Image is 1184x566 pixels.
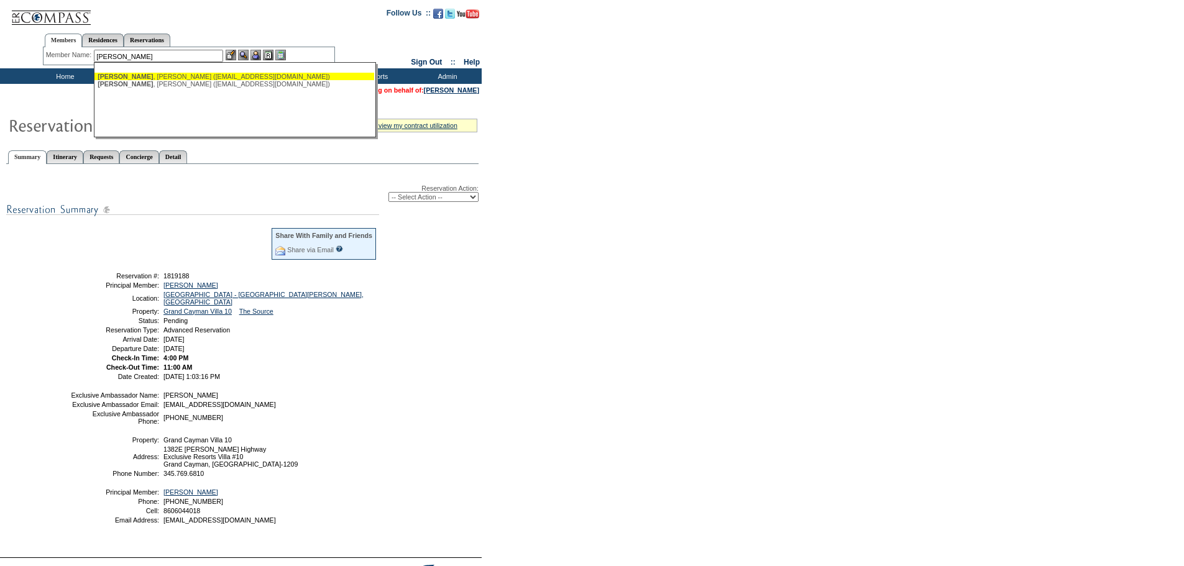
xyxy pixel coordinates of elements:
span: [EMAIL_ADDRESS][DOMAIN_NAME] [163,401,276,408]
a: Share via Email [287,246,334,253]
img: Follow us on Twitter [445,9,455,19]
td: Phone: [70,498,159,505]
img: b_edit.gif [226,50,236,60]
a: Grand Cayman Villa 10 [163,308,232,315]
span: [DATE] 1:03:16 PM [163,373,220,380]
a: Detail [159,150,188,163]
td: Property: [70,308,159,315]
span: 11:00 AM [163,363,192,371]
td: Arrival Date: [70,335,159,343]
img: subTtlResSummary.gif [6,202,379,217]
span: You are acting on behalf of: [337,86,479,94]
div: , [PERSON_NAME] ([EMAIL_ADDRESS][DOMAIN_NAME]) [98,80,371,88]
a: Become our fan on Facebook [433,12,443,20]
span: 8606044018 [163,507,200,514]
a: Sign Out [411,58,442,66]
span: Pending [163,317,188,324]
span: 4:00 PM [163,354,188,362]
img: Subscribe to our YouTube Channel [457,9,479,19]
span: [PHONE_NUMBER] [163,498,223,505]
strong: Check-In Time: [112,354,159,362]
span: [PERSON_NAME] [163,391,218,399]
img: Reservaton Summary [8,112,257,137]
img: b_calculator.gif [275,50,286,60]
div: Share With Family and Friends [275,232,372,239]
span: 1819188 [163,272,190,280]
img: View [238,50,249,60]
a: Subscribe to our YouTube Channel [457,12,479,20]
td: Exclusive Ambassador Email: [70,401,159,408]
a: Members [45,34,83,47]
td: Cell: [70,507,159,514]
a: [PERSON_NAME] [163,488,218,496]
td: Address: [70,445,159,468]
img: Reservations [263,50,273,60]
input: What is this? [336,245,343,252]
td: Exclusive Ambassador Phone: [70,410,159,425]
td: Admin [410,68,482,84]
td: Location: [70,291,159,306]
img: Become our fan on Facebook [433,9,443,19]
span: Grand Cayman Villa 10 [163,436,232,444]
td: Follow Us :: [387,7,431,22]
span: 1382E [PERSON_NAME] Highway Exclusive Resorts Villa #10 Grand Cayman, [GEOGRAPHIC_DATA]-1209 [163,445,298,468]
div: Member Name: [46,50,94,60]
td: Reservation Type: [70,326,159,334]
a: Residences [82,34,124,47]
div: , [PERSON_NAME] ([EMAIL_ADDRESS][DOMAIN_NAME]) [98,73,371,80]
td: Exclusive Ambassador Name: [70,391,159,399]
a: Requests [83,150,119,163]
span: [PERSON_NAME] [98,80,153,88]
a: Concierge [119,150,158,163]
td: Reservation #: [70,272,159,280]
span: [DATE] [163,335,185,343]
td: Property: [70,436,159,444]
a: The Source [239,308,273,315]
a: Summary [8,150,47,164]
td: Email Address: [70,516,159,524]
span: [EMAIL_ADDRESS][DOMAIN_NAME] [163,516,276,524]
a: » view my contract utilization [373,122,457,129]
span: 345.769.6810 [163,470,204,477]
span: Advanced Reservation [163,326,230,334]
a: Itinerary [47,150,83,163]
a: Reservations [124,34,170,47]
td: Departure Date: [70,345,159,352]
span: :: [451,58,456,66]
td: Phone Number: [70,470,159,477]
td: Date Created: [70,373,159,380]
a: [PERSON_NAME] [163,281,218,289]
div: Reservation Action: [6,185,479,202]
strong: Check-Out Time: [106,363,159,371]
a: Follow us on Twitter [445,12,455,20]
a: [PERSON_NAME] [424,86,479,94]
td: Principal Member: [70,281,159,289]
td: Status: [70,317,159,324]
td: Home [28,68,99,84]
span: [PHONE_NUMBER] [163,414,223,421]
span: [DATE] [163,345,185,352]
span: [PERSON_NAME] [98,73,153,80]
a: [GEOGRAPHIC_DATA] - [GEOGRAPHIC_DATA][PERSON_NAME], [GEOGRAPHIC_DATA] [163,291,364,306]
td: Principal Member: [70,488,159,496]
a: Help [464,58,480,66]
img: Impersonate [250,50,261,60]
